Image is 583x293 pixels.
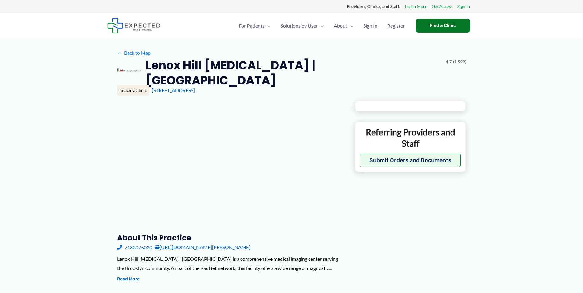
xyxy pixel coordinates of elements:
a: Sign In [457,2,470,10]
a: 7183075020 [117,243,152,252]
h3: About this practice [117,233,345,243]
strong: Providers, Clinics, and Staff: [347,4,400,9]
div: Imaging Clinic [117,85,149,96]
img: Expected Healthcare Logo - side, dark font, small [107,18,160,33]
span: Register [387,15,405,37]
span: Solutions by User [281,15,318,37]
span: Sign In [363,15,377,37]
a: AboutMenu Toggle [329,15,358,37]
nav: Primary Site Navigation [234,15,410,37]
span: Menu Toggle [318,15,324,37]
button: Read More [117,275,140,283]
a: Find a Clinic [416,19,470,33]
a: [URL][DOMAIN_NAME][PERSON_NAME] [155,243,250,252]
a: For PatientsMenu Toggle [234,15,276,37]
a: Get Access [432,2,453,10]
a: Solutions by UserMenu Toggle [276,15,329,37]
span: Menu Toggle [265,15,271,37]
span: Menu Toggle [347,15,353,37]
a: ←Back to Map [117,48,151,57]
p: Referring Providers and Staff [360,127,461,149]
span: (1,599) [453,58,466,66]
span: About [334,15,347,37]
a: Register [382,15,410,37]
span: ← [117,50,123,56]
button: Submit Orders and Documents [360,154,461,167]
span: 4.7 [446,58,452,66]
div: Lenox Hill [MEDICAL_DATA] | [GEOGRAPHIC_DATA] is a comprehensive medical imaging center serving t... [117,254,345,272]
a: Sign In [358,15,382,37]
span: For Patients [239,15,265,37]
h2: Lenox Hill [MEDICAL_DATA] | [GEOGRAPHIC_DATA] [146,58,441,88]
a: Learn More [405,2,427,10]
a: [STREET_ADDRESS] [152,87,195,93]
